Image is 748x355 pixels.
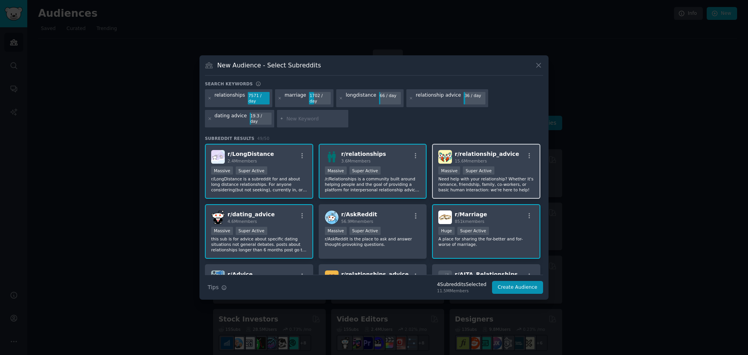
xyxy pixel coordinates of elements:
[250,113,272,125] div: 19.3 / day
[438,210,452,224] img: Marriage
[438,236,534,247] p: A place for sharing the for-better and for-worse of marriage.
[228,219,257,224] span: 4.6M members
[437,288,487,293] div: 11.5M Members
[309,92,331,104] div: 1702 / day
[228,151,274,157] span: r/ LongDistance
[215,113,247,125] div: dating advice
[325,166,347,175] div: Massive
[325,236,421,247] p: r/AskReddit is the place to ask and answer thought-provoking questions.
[464,92,485,99] div: 36 / day
[248,92,270,104] div: 7571 / day
[205,136,254,141] span: Subreddit Results
[325,176,421,193] p: /r/Relationships is a community built around helping people and the goal of providing a platform ...
[438,227,455,235] div: Huge
[349,227,381,235] div: Super Active
[215,92,245,104] div: relationships
[211,166,233,175] div: Massive
[455,151,519,157] span: r/ relationship_advice
[257,136,270,141] span: 49 / 50
[228,159,257,163] span: 2.4M members
[211,150,225,164] img: LongDistance
[211,270,225,284] img: Advice
[349,166,381,175] div: Super Active
[438,166,460,175] div: Massive
[341,151,386,157] span: r/ relationships
[416,92,461,104] div: relationship advice
[205,281,229,294] button: Tips
[236,227,267,235] div: Super Active
[286,116,346,123] input: New Keyword
[325,270,339,284] img: relationships_advice
[455,211,487,217] span: r/ Marriage
[341,219,373,224] span: 56.9M members
[492,281,543,294] button: Create Audience
[325,150,339,164] img: relationships
[211,236,307,253] p: this sub is for advice about specific dating situations not general debates. posts about relation...
[208,283,219,291] span: Tips
[346,92,376,104] div: longdistance
[228,211,275,217] span: r/ dating_advice
[438,150,452,164] img: relationship_advice
[325,227,347,235] div: Massive
[341,271,409,277] span: r/ relationships_advice
[228,271,253,277] span: r/ Advice
[341,159,371,163] span: 3.6M members
[205,81,253,87] h3: Search keywords
[455,271,517,277] span: r/ AITA_Relationships
[379,92,401,99] div: 66 / day
[463,166,494,175] div: Super Active
[325,210,339,224] img: AskReddit
[457,227,489,235] div: Super Active
[455,159,487,163] span: 15.6M members
[341,211,377,217] span: r/ AskReddit
[211,176,307,193] p: r/LongDistance is a subreddit for and about long distance relationships. For anyone considering(b...
[438,176,534,193] p: Need help with your relationship? Whether it's romance, friendship, family, co-workers, or basic ...
[236,166,267,175] div: Super Active
[217,61,321,69] h3: New Audience - Select Subreddits
[284,92,306,104] div: marriage
[455,219,484,224] span: 851k members
[211,227,233,235] div: Massive
[437,281,487,288] div: 4 Subreddit s Selected
[211,210,225,224] img: dating_advice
